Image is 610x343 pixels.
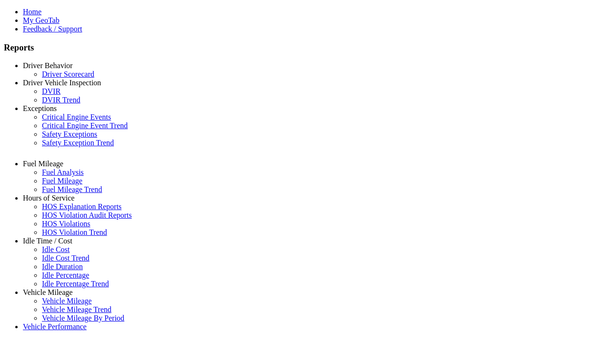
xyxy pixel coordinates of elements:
[42,211,132,219] a: HOS Violation Audit Reports
[4,42,606,53] h3: Reports
[42,305,112,313] a: Vehicle Mileage Trend
[42,202,122,211] a: HOS Explanation Reports
[42,271,89,279] a: Idle Percentage
[23,16,60,24] a: My GeoTab
[42,139,114,147] a: Safety Exception Trend
[42,280,109,288] a: Idle Percentage Trend
[42,168,84,176] a: Fuel Analysis
[23,160,63,168] a: Fuel Mileage
[42,185,102,193] a: Fuel Mileage Trend
[42,228,107,236] a: HOS Violation Trend
[42,314,124,322] a: Vehicle Mileage By Period
[42,262,83,271] a: Idle Duration
[42,113,111,121] a: Critical Engine Events
[23,237,72,245] a: Idle Time / Cost
[42,177,82,185] a: Fuel Mileage
[42,87,61,95] a: DVIR
[23,25,82,33] a: Feedback / Support
[42,70,94,78] a: Driver Scorecard
[23,79,101,87] a: Driver Vehicle Inspection
[42,245,70,253] a: Idle Cost
[42,130,97,138] a: Safety Exceptions
[23,194,74,202] a: Hours of Service
[23,104,57,112] a: Exceptions
[23,8,41,16] a: Home
[42,220,90,228] a: HOS Violations
[23,288,72,296] a: Vehicle Mileage
[23,61,72,70] a: Driver Behavior
[42,297,91,305] a: Vehicle Mileage
[42,121,128,130] a: Critical Engine Event Trend
[42,254,90,262] a: Idle Cost Trend
[42,96,80,104] a: DVIR Trend
[23,323,87,331] a: Vehicle Performance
